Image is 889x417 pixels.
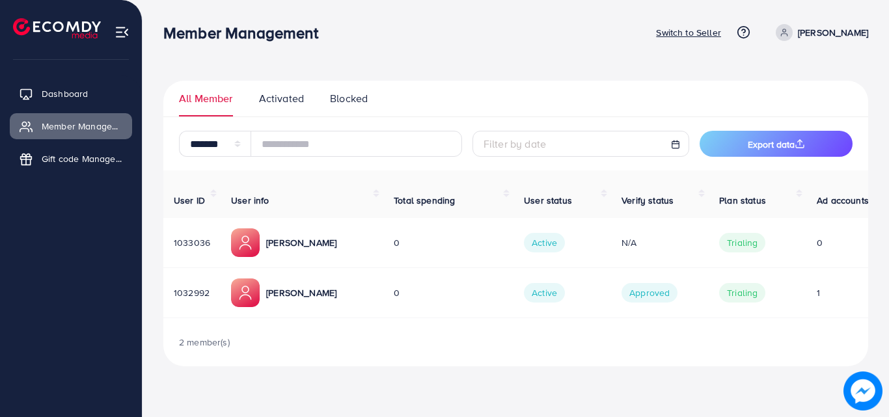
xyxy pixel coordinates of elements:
[174,236,210,249] span: 1033036
[259,91,304,106] span: Activated
[42,120,122,133] span: Member Management
[524,233,565,252] span: Active
[484,137,546,151] span: Filter by date
[843,371,882,410] img: image
[10,81,132,107] a: Dashboard
[719,283,765,303] span: trialing
[163,23,329,42] h3: Member Management
[394,286,400,299] span: 0
[719,194,766,207] span: Plan status
[231,228,260,257] img: ic-member-manager.00abd3e0.svg
[266,285,336,301] p: [PERSON_NAME]
[10,146,132,172] a: Gift code Management
[174,286,210,299] span: 1032992
[13,18,101,38] img: logo
[231,278,260,307] img: ic-member-manager.00abd3e0.svg
[394,236,400,249] span: 0
[42,87,88,100] span: Dashboard
[394,194,455,207] span: Total spending
[817,194,869,207] span: Ad accounts
[622,194,674,207] span: Verify status
[524,194,572,207] span: User status
[179,91,233,106] span: All Member
[700,131,853,157] button: Export data
[798,25,868,40] p: [PERSON_NAME]
[115,25,130,40] img: menu
[748,138,805,151] span: Export data
[622,283,677,303] span: Approved
[622,236,636,249] span: N/A
[10,113,132,139] a: Member Management
[42,152,122,165] span: Gift code Management
[179,336,230,349] span: 2 member(s)
[719,233,765,252] span: trialing
[817,286,820,299] span: 1
[231,194,269,207] span: User info
[771,24,868,41] a: [PERSON_NAME]
[330,91,368,106] span: Blocked
[174,194,205,207] span: User ID
[656,25,721,40] p: Switch to Seller
[266,235,336,250] p: [PERSON_NAME]
[817,236,823,249] span: 0
[524,283,565,303] span: Active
